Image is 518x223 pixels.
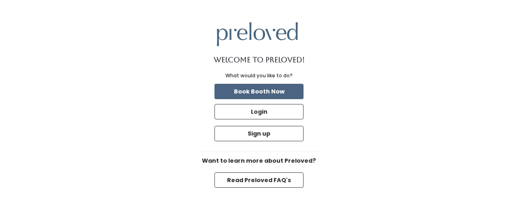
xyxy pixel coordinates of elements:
[214,104,304,119] button: Login
[214,172,304,188] button: Read Preloved FAQ's
[198,158,320,164] h6: Want to learn more about Preloved?
[213,124,305,143] a: Sign up
[217,22,298,46] img: preloved logo
[214,56,305,64] h1: Welcome to Preloved!
[225,72,293,79] div: What would you like to do?
[213,102,305,121] a: Login
[214,126,304,141] button: Sign up
[214,84,304,99] button: Book Booth Now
